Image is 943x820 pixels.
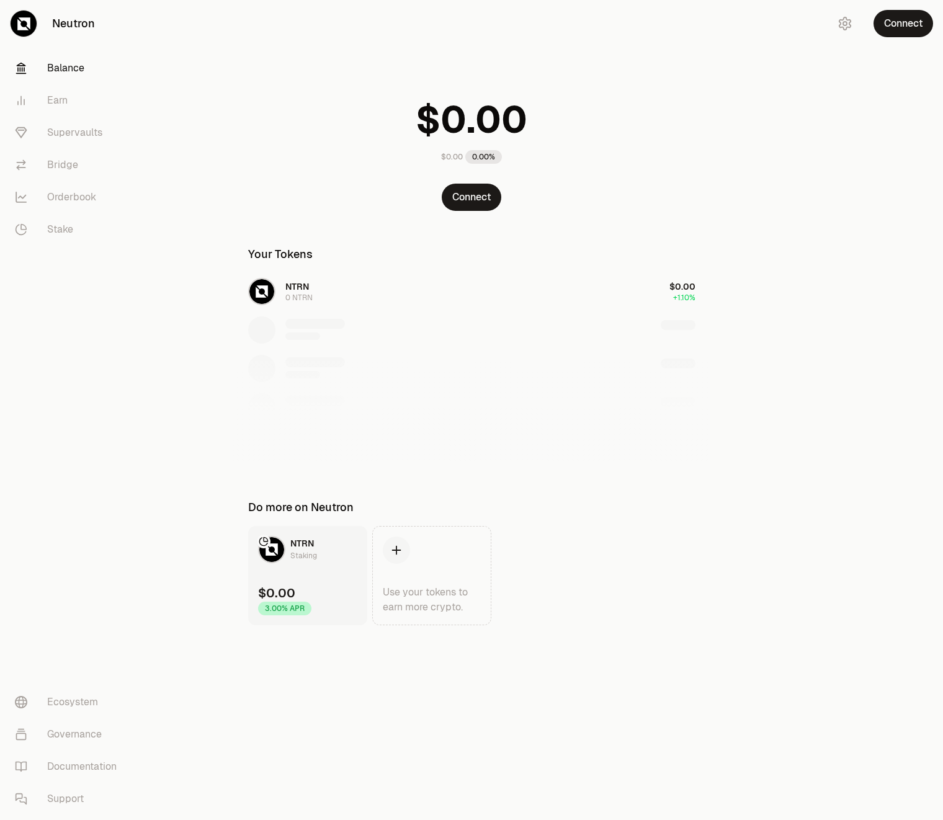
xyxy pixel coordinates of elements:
[5,686,134,718] a: Ecosystem
[258,584,295,602] div: $0.00
[383,585,481,615] div: Use your tokens to earn more crypto.
[248,246,313,263] div: Your Tokens
[248,526,367,625] a: NTRN LogoNTRNStaking$0.003.00% APR
[259,537,284,562] img: NTRN Logo
[441,152,463,162] div: $0.00
[5,181,134,213] a: Orderbook
[874,10,933,37] button: Connect
[290,538,314,549] span: NTRN
[5,52,134,84] a: Balance
[5,783,134,815] a: Support
[290,550,317,562] div: Staking
[442,184,501,211] button: Connect
[5,84,134,117] a: Earn
[5,149,134,181] a: Bridge
[372,526,491,625] a: Use your tokens to earn more crypto.
[258,602,311,615] div: 3.00% APR
[248,499,354,516] div: Do more on Neutron
[465,150,502,164] div: 0.00%
[5,718,134,751] a: Governance
[5,213,134,246] a: Stake
[5,751,134,783] a: Documentation
[5,117,134,149] a: Supervaults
